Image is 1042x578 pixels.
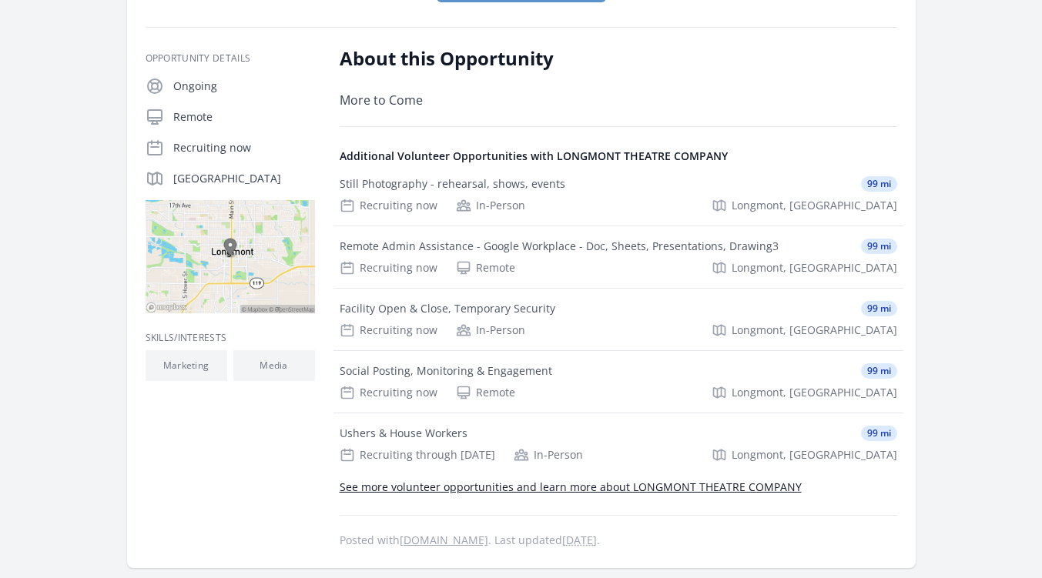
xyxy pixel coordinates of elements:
div: Remote Admin Assistance - Google Workplace - Doc, Sheets, Presentations, Drawing3 [340,239,779,254]
li: Media [233,350,315,381]
div: Recruiting now [340,198,437,213]
span: 99 mi [861,239,897,254]
span: 99 mi [861,176,897,192]
div: In-Person [514,447,583,463]
span: Longmont, [GEOGRAPHIC_DATA] [732,447,897,463]
div: In-Person [456,322,525,338]
div: Recruiting now [340,385,437,400]
p: Ongoing [173,79,315,94]
h2: About this Opportunity [340,46,790,71]
h4: Additional Volunteer Opportunities with LONGMONT THEATRE COMPANY [340,149,897,164]
span: Longmont, [GEOGRAPHIC_DATA] [732,322,897,338]
a: Facility Open & Close, Temporary Security 99 mi Recruiting now In-Person Longmont, [GEOGRAPHIC_DATA] [333,289,903,350]
p: Recruiting now [173,140,315,155]
li: Marketing [146,350,227,381]
a: See more volunteer opportunities and learn more about LONGMONT THEATRE COMPANY [340,479,802,494]
a: Still Photography - rehearsal, shows, events 99 mi Recruiting now In-Person Longmont, [GEOGRAPHIC... [333,164,903,226]
p: Posted with . Last updated . [340,534,897,546]
h3: Opportunity Details [146,52,315,65]
p: [GEOGRAPHIC_DATA] [173,171,315,186]
div: Remote [456,385,515,400]
div: Remote [456,260,515,276]
p: Remote [173,109,315,125]
a: Remote Admin Assistance - Google Workplace - Doc, Sheets, Presentations, Drawing3 99 mi Recruitin... [333,226,903,288]
span: 99 mi [861,363,897,379]
div: In-Person [456,198,525,213]
abbr: Thu, Sep 25, 2025 7:44 PM [562,533,597,547]
span: Longmont, [GEOGRAPHIC_DATA] [732,260,897,276]
a: Social Posting, Monitoring & Engagement 99 mi Recruiting now Remote Longmont, [GEOGRAPHIC_DATA] [333,351,903,413]
h3: Skills/Interests [146,332,315,344]
div: Recruiting now [340,260,437,276]
a: [DOMAIN_NAME] [400,533,488,547]
div: Still Photography - rehearsal, shows, events [340,176,565,192]
div: Social Posting, Monitoring & Engagement [340,363,552,379]
a: Ushers & House Workers 99 mi Recruiting through [DATE] In-Person Longmont, [GEOGRAPHIC_DATA] [333,413,903,475]
div: Ushers & House Workers [340,426,467,441]
div: Recruiting through [DATE] [340,447,495,463]
p: More to Come [340,89,790,111]
span: Longmont, [GEOGRAPHIC_DATA] [732,385,897,400]
span: Longmont, [GEOGRAPHIC_DATA] [732,198,897,213]
div: Facility Open & Close, Temporary Security [340,301,555,316]
img: Map [146,200,315,313]
span: 99 mi [861,426,897,441]
div: Recruiting now [340,322,437,338]
span: 99 mi [861,301,897,316]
